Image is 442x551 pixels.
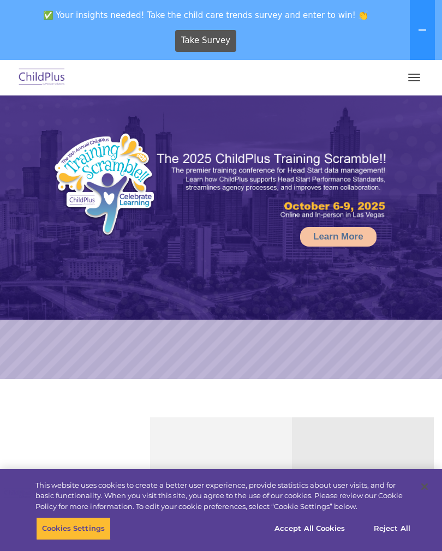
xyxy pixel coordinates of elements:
a: Take Survey [175,30,237,52]
div: This website uses cookies to create a better user experience, provide statistics about user visit... [35,480,411,512]
button: Accept All Cookies [268,517,351,540]
button: Close [413,475,437,499]
button: Cookies Settings [36,517,111,540]
span: Take Survey [181,31,230,50]
span: ✅ Your insights needed! Take the child care trends survey and enter to win! 👏 [4,4,408,26]
a: Learn More [300,227,377,247]
img: ChildPlus by Procare Solutions [16,65,68,91]
button: Reject All [358,517,426,540]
